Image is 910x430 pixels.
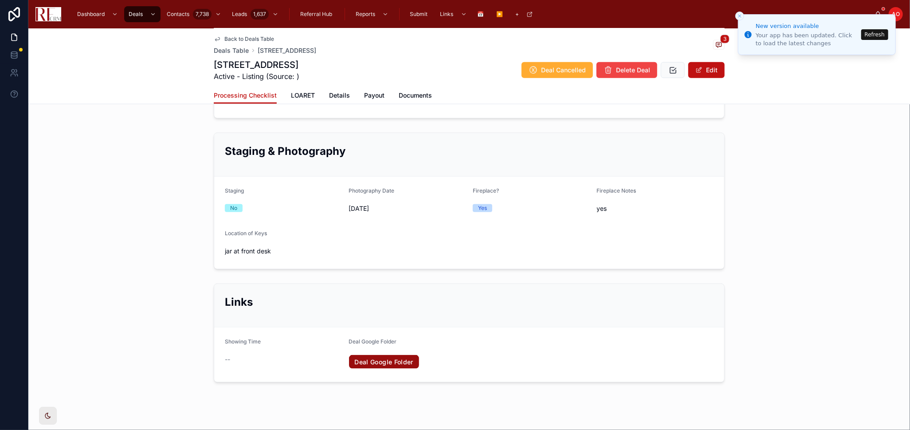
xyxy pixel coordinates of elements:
span: jar at front desk [225,247,342,256]
a: Referral Hub [296,6,338,22]
a: Leads1,637 [227,6,283,22]
span: 📅 [478,11,484,18]
img: App logo [35,7,61,21]
button: 3 [713,40,725,51]
span: Leads [232,11,247,18]
span: Documents [399,91,432,100]
a: Processing Checklist [214,87,277,104]
button: Refresh [861,29,888,40]
span: Photography Date [349,187,395,194]
span: Deal Cancelled [541,66,586,75]
a: + [511,6,537,22]
span: -- [225,355,230,364]
span: ▶️ [497,11,503,18]
a: Payout [364,87,384,105]
span: Reports [356,11,375,18]
span: Submit [410,11,428,18]
span: Referral Hub [300,11,332,18]
span: Contacts [167,11,189,18]
span: Deals [129,11,143,18]
div: Yes [478,204,487,212]
h1: [STREET_ADDRESS] [214,59,299,71]
span: Deal Google Folder [349,338,397,345]
button: Delete Deal [596,62,657,78]
span: [DATE] [349,204,466,213]
a: ▶️ [492,6,510,22]
span: 3 [720,35,730,43]
a: 📅 [473,6,490,22]
span: yes [597,204,714,213]
button: Edit [688,62,725,78]
a: Reports [351,6,393,22]
span: Links [440,11,454,18]
a: Back to Deals Table [214,36,274,43]
button: Deal Cancelled [522,62,593,78]
span: Details [329,91,350,100]
span: Delete Deal [616,66,650,75]
a: Dashboard [73,6,122,22]
span: Dashboard [77,11,105,18]
div: No [230,204,237,212]
div: scrollable content [68,4,875,24]
span: AO [892,11,900,18]
a: [STREET_ADDRESS] [258,46,316,55]
div: 1,637 [251,9,269,20]
span: Fireplace Notes [597,187,636,194]
a: Deal Google Folder [349,355,419,369]
div: New version available [756,22,859,31]
span: Location of Keys [225,230,267,237]
span: Showing Time [225,338,261,345]
h2: Links [225,295,714,309]
span: Fireplace? [473,187,499,194]
span: Back to Deals Table [224,36,274,43]
span: Payout [364,91,384,100]
a: LOARET [291,87,315,105]
span: Processing Checklist [214,91,277,100]
a: Details [329,87,350,105]
div: 7,738 [193,9,212,20]
a: Documents [399,87,432,105]
a: Contacts7,738 [162,6,226,22]
span: + [516,11,519,18]
span: LOARET [291,91,315,100]
span: Staging [225,187,244,194]
span: Active - Listing (Source: ) [214,71,299,82]
button: Close toast [735,12,744,20]
a: Deals [124,6,161,22]
h2: Staging & Photography [225,144,714,158]
a: Submit [406,6,434,22]
div: Your app has been updated. Click to load the latest changes [756,32,859,47]
a: Links [436,6,471,22]
a: Deals Table [214,46,249,55]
